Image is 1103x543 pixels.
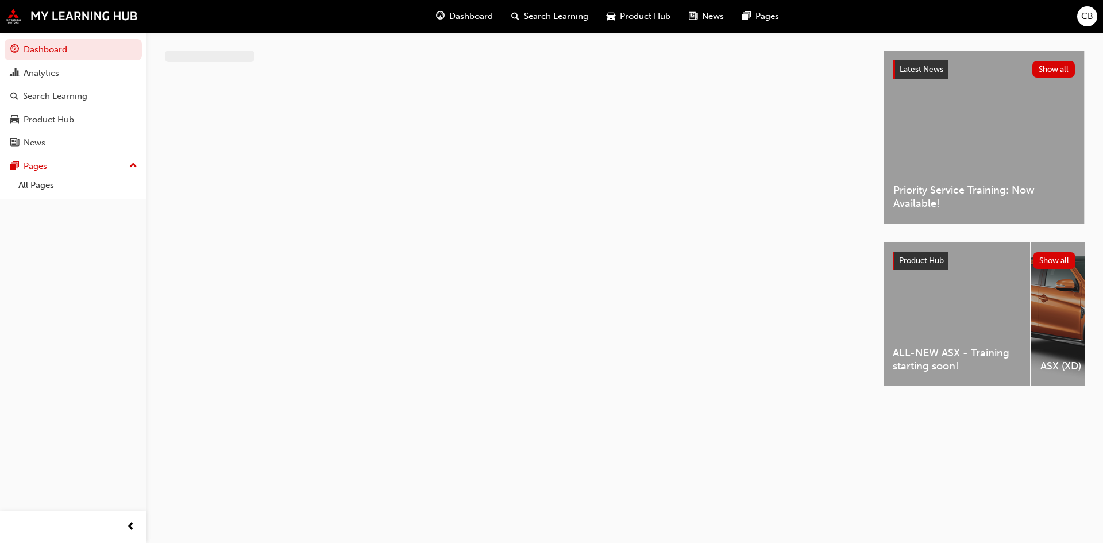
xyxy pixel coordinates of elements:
a: Dashboard [5,39,142,60]
a: search-iconSearch Learning [502,5,597,28]
div: Analytics [24,67,59,80]
button: Pages [5,156,142,177]
a: pages-iconPages [733,5,788,28]
div: Product Hub [24,113,74,126]
span: ALL-NEW ASX - Training starting soon! [893,346,1021,372]
span: prev-icon [126,520,135,534]
span: news-icon [689,9,697,24]
div: Pages [24,160,47,173]
div: News [24,136,45,149]
span: News [702,10,724,23]
span: guage-icon [10,45,19,55]
span: car-icon [607,9,615,24]
a: Analytics [5,63,142,84]
a: Product Hub [5,109,142,130]
span: car-icon [10,115,19,125]
span: Product Hub [620,10,670,23]
a: news-iconNews [680,5,733,28]
span: chart-icon [10,68,19,79]
span: pages-icon [742,9,751,24]
a: car-iconProduct Hub [597,5,680,28]
a: Search Learning [5,86,142,107]
span: Pages [755,10,779,23]
a: ALL-NEW ASX - Training starting soon! [884,242,1030,386]
button: Show all [1033,252,1076,269]
span: Priority Service Training: Now Available! [893,184,1075,210]
img: mmal [6,9,138,24]
span: Product Hub [899,256,944,265]
button: CB [1077,6,1097,26]
button: DashboardAnalyticsSearch LearningProduct HubNews [5,37,142,156]
span: guage-icon [436,9,445,24]
a: Product HubShow all [893,252,1075,270]
a: All Pages [14,176,142,194]
a: Latest NewsShow allPriority Service Training: Now Available! [884,51,1085,224]
a: Latest NewsShow all [893,60,1075,79]
a: guage-iconDashboard [427,5,502,28]
span: Dashboard [449,10,493,23]
span: CB [1081,10,1093,23]
span: news-icon [10,138,19,148]
span: search-icon [10,91,18,102]
span: Search Learning [524,10,588,23]
div: Search Learning [23,90,87,103]
span: pages-icon [10,161,19,172]
span: up-icon [129,159,137,174]
a: News [5,132,142,153]
button: Show all [1032,61,1075,78]
span: search-icon [511,9,519,24]
span: Latest News [900,64,943,74]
